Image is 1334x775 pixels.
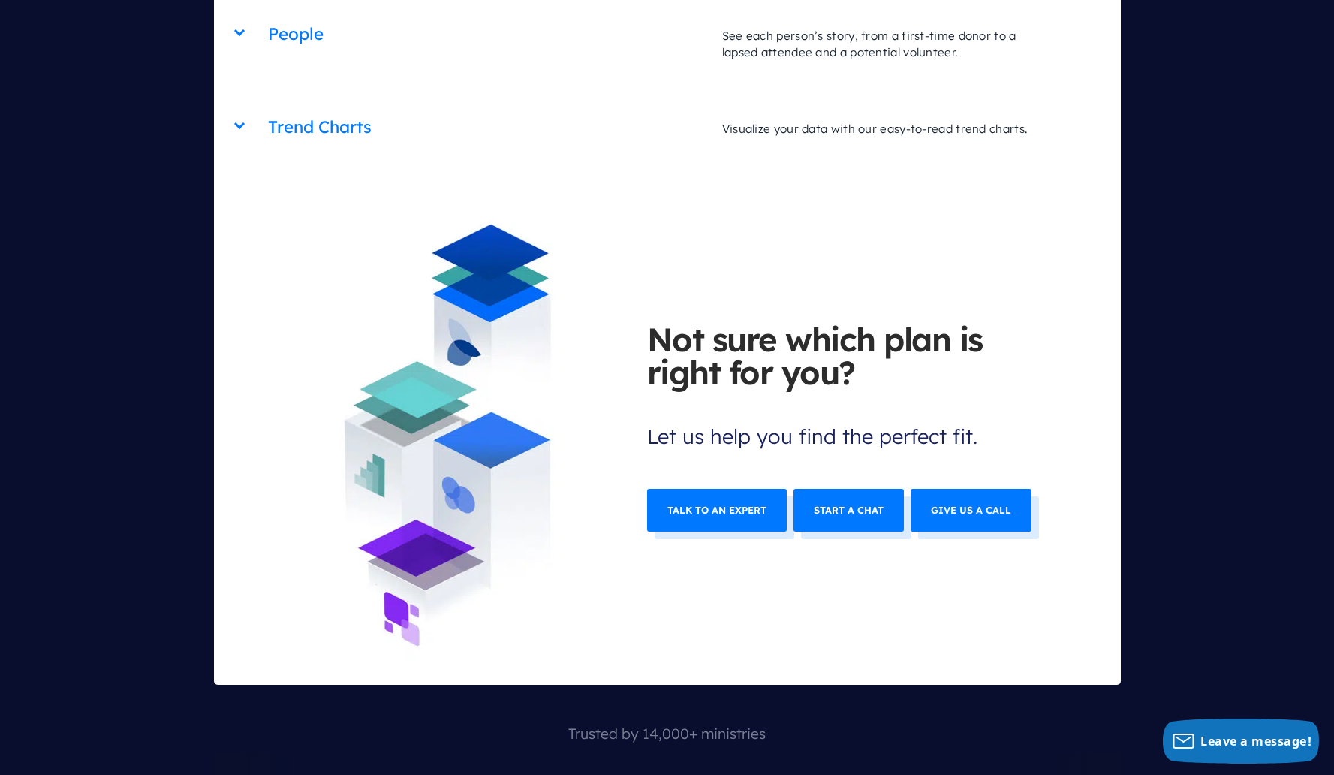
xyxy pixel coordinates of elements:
button: Leave a message! [1163,719,1319,764]
span: Let us help you find the perfect fit. [647,323,1046,455]
a: Start a chat [793,489,904,532]
p: Trusted by 14,000+ ministries [214,715,1121,753]
a: Give us a call [911,489,1031,532]
h2: People [268,15,707,53]
img: 3staq_iso-illo2.jpg [303,197,592,669]
b: Not sure which plan is right for you? [647,323,1046,388]
h2: Trend Charts [268,108,707,146]
p: Visualize your data with our easy-to-read trend charts. [707,106,1066,152]
a: Talk to an expert [647,489,787,532]
p: See each person’s story, from a first-time donor to a lapsed attendee and a potential volunteer. [707,13,1066,75]
span: Leave a message! [1200,733,1311,749]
